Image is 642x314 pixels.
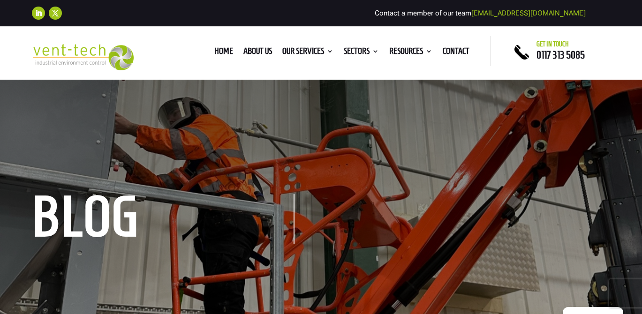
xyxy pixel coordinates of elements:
[32,7,45,20] a: Follow on LinkedIn
[243,48,272,58] a: About us
[389,48,432,58] a: Resources
[282,48,333,58] a: Our Services
[32,44,134,70] img: 2023-09-27T08_35_16.549ZVENT-TECH---Clear-background
[471,9,586,17] a: [EMAIL_ADDRESS][DOMAIN_NAME]
[536,40,569,48] span: Get in touch
[32,194,295,244] h1: Blog
[536,49,585,60] a: 0117 313 5085
[344,48,379,58] a: Sectors
[214,48,233,58] a: Home
[49,7,62,20] a: Follow on X
[443,48,469,58] a: Contact
[375,9,586,17] span: Contact a member of our team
